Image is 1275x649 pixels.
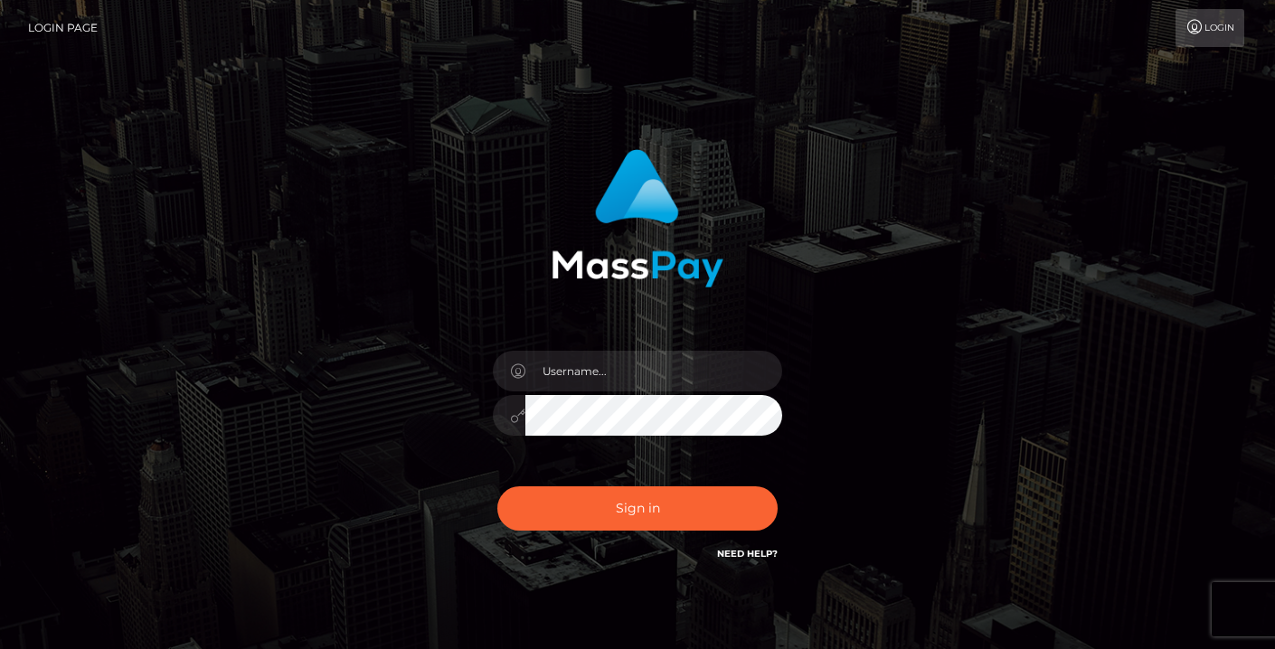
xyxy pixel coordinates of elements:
a: Login Page [28,9,98,47]
button: Sign in [497,486,778,531]
input: Username... [525,351,782,391]
a: Need Help? [717,548,778,560]
img: MassPay Login [552,149,723,287]
a: Login [1176,9,1244,47]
